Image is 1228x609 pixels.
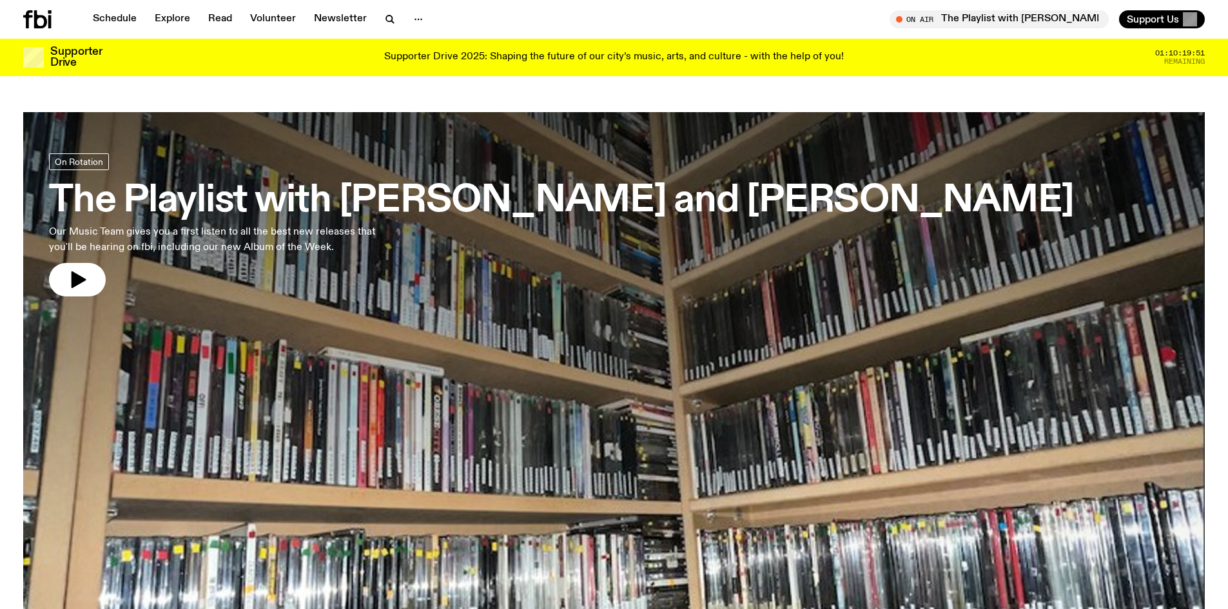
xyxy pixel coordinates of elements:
[49,224,379,255] p: Our Music Team gives you a first listen to all the best new releases that you'll be hearing on fb...
[890,10,1109,28] button: On AirThe Playlist with [PERSON_NAME] and [PERSON_NAME]
[55,157,103,166] span: On Rotation
[49,183,1074,219] h3: The Playlist with [PERSON_NAME] and [PERSON_NAME]
[85,10,144,28] a: Schedule
[1127,14,1179,25] span: Support Us
[49,153,1074,296] a: The Playlist with [PERSON_NAME] and [PERSON_NAME]Our Music Team gives you a first listen to all t...
[384,52,844,63] p: Supporter Drive 2025: Shaping the future of our city’s music, arts, and culture - with the help o...
[147,10,198,28] a: Explore
[50,46,102,68] h3: Supporter Drive
[49,153,109,170] a: On Rotation
[1119,10,1205,28] button: Support Us
[306,10,375,28] a: Newsletter
[200,10,240,28] a: Read
[1155,50,1205,57] span: 01:10:19:51
[1164,58,1205,65] span: Remaining
[242,10,304,28] a: Volunteer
